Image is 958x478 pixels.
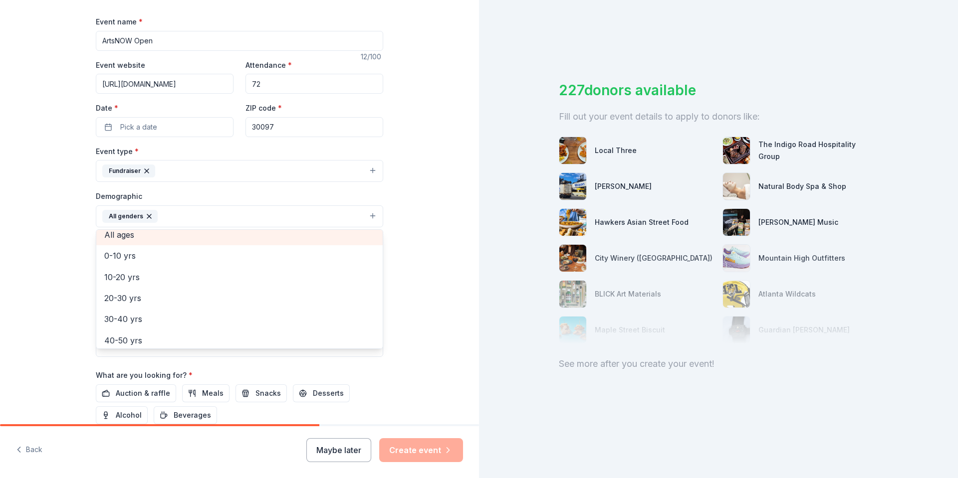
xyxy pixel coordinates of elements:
span: 40-50 yrs [104,334,375,347]
div: All genders [96,229,383,349]
div: All genders [102,210,158,223]
button: All genders [96,205,383,227]
span: All ages [104,228,375,241]
span: 20-30 yrs [104,292,375,305]
span: 30-40 yrs [104,313,375,325]
span: 10-20 yrs [104,271,375,284]
span: 0-10 yrs [104,249,375,262]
